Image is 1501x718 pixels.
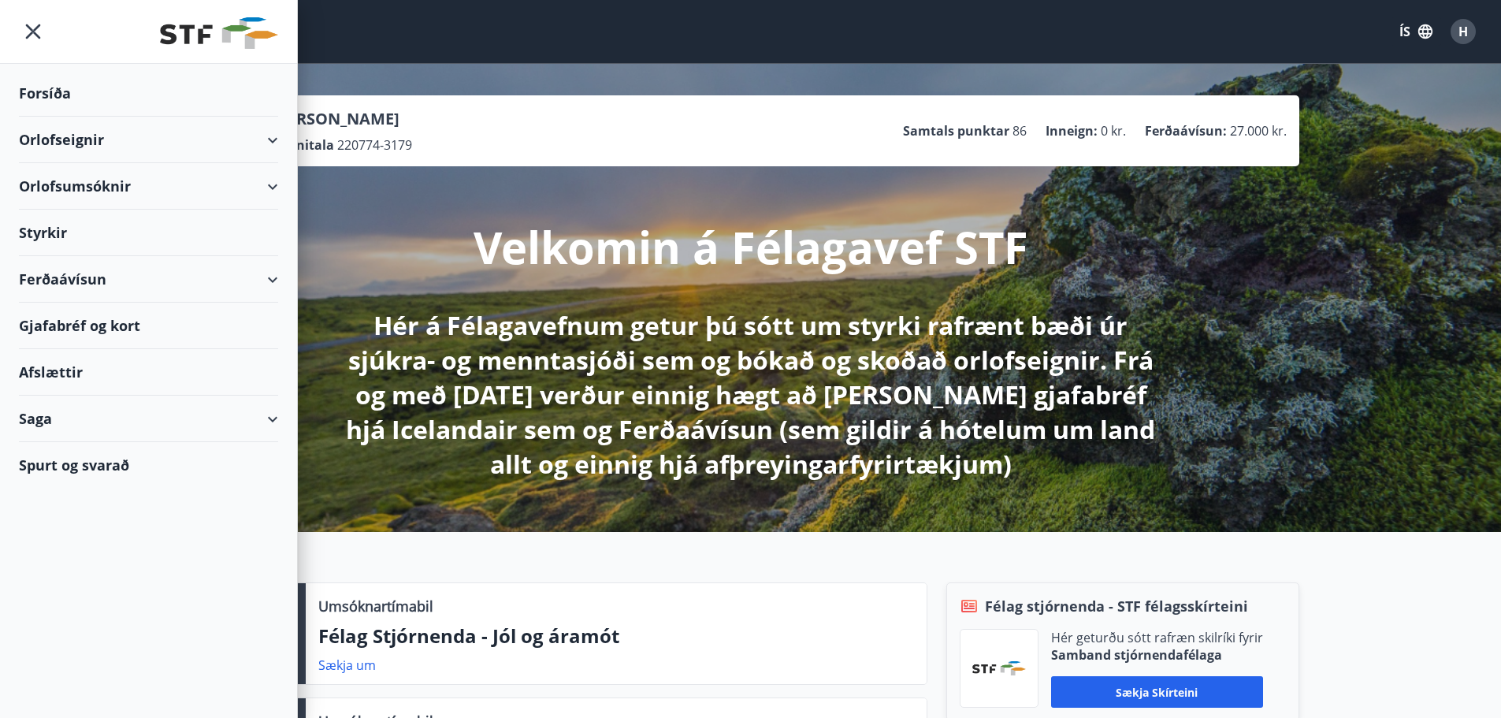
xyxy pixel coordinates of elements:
[1145,122,1227,140] p: Ferðaávísun :
[1051,646,1263,664] p: Samband stjórnendafélaga
[1444,13,1482,50] button: H
[337,136,412,154] span: 220774-3179
[19,117,278,163] div: Orlofseignir
[318,596,433,616] p: Umsóknartímabil
[19,70,278,117] div: Forsíða
[19,210,278,256] div: Styrkir
[19,396,278,442] div: Saga
[318,657,376,674] a: Sækja um
[272,136,334,154] p: Kennitala
[1051,676,1263,708] button: Sækja skírteini
[903,122,1009,140] p: Samtals punktar
[1458,23,1468,40] span: H
[19,163,278,210] div: Orlofsumsóknir
[335,308,1167,482] p: Hér á Félagavefnum getur þú sótt um styrki rafrænt bæði úr sjúkra- og menntasjóði sem og bókað og...
[318,623,914,649] p: Félag Stjórnenda - Jól og áramót
[19,349,278,396] div: Afslættir
[972,661,1026,675] img: vjCaq2fThgY3EUYqSgpjEiBg6WP39ov69hlhuPVN.png
[1230,122,1287,140] span: 27.000 kr.
[1391,17,1441,46] button: ÍS
[1051,629,1263,646] p: Hér geturðu sótt rafræn skilríki fyrir
[19,442,278,488] div: Spurt og svarað
[1012,122,1027,140] span: 86
[985,596,1248,616] span: Félag stjórnenda - STF félagsskírteini
[474,217,1028,277] p: Velkomin á Félagavef STF
[160,17,278,49] img: union_logo
[1101,122,1126,140] span: 0 kr.
[272,108,412,130] p: [PERSON_NAME]
[1046,122,1098,140] p: Inneign :
[19,303,278,349] div: Gjafabréf og kort
[19,256,278,303] div: Ferðaávísun
[19,17,47,46] button: menu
